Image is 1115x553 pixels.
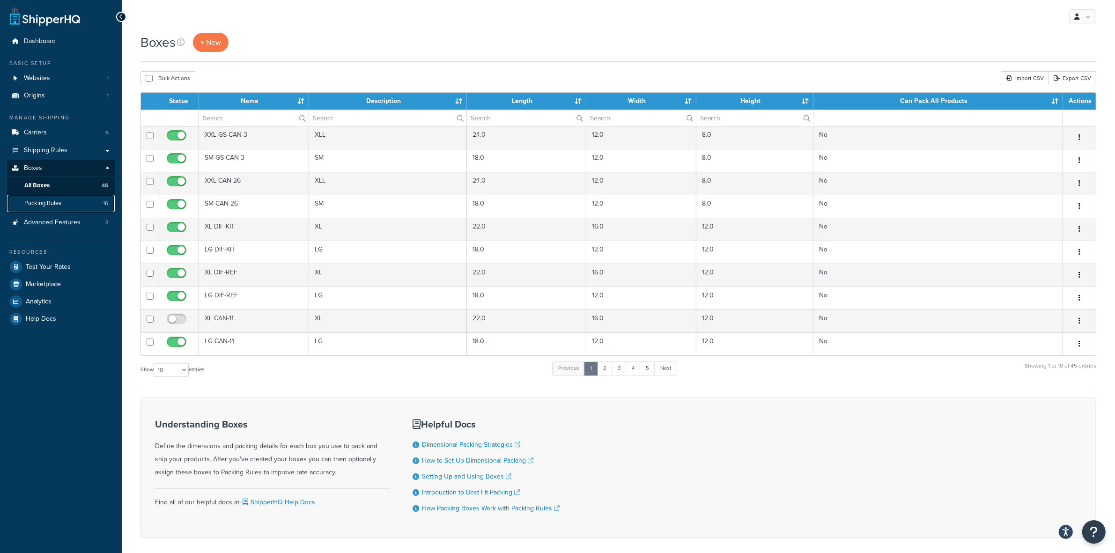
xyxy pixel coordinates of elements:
[7,160,115,213] li: Boxes
[586,310,696,332] td: 16.0
[813,126,1063,149] td: No
[7,177,115,194] li: All Boxes
[7,142,115,159] li: Shipping Rules
[813,241,1063,264] td: No
[7,214,115,231] li: Advanced Features
[586,218,696,241] td: 16.0
[1001,71,1049,85] div: Import CSV
[199,172,309,195] td: XXL CAN-26
[107,74,109,82] span: 1
[309,110,466,126] input: Search
[199,241,309,264] td: LG DIF-KIT
[7,114,115,122] div: Manage Shipping
[467,195,586,218] td: 18.0
[467,332,586,355] td: 18.0
[422,503,560,513] a: How Packing Boxes Work with Packing Rules
[199,310,309,332] td: XL CAN-11
[696,110,813,126] input: Search
[24,147,67,155] span: Shipping Rules
[586,172,696,195] td: 12.0
[10,7,80,26] a: ShipperHQ Home
[467,287,586,310] td: 18.0
[696,332,813,355] td: 12.0
[813,264,1063,287] td: No
[813,218,1063,241] td: No
[467,264,586,287] td: 22.0
[105,219,109,227] span: 3
[1049,71,1096,85] a: Export CSV
[413,419,560,429] h3: Helpful Docs
[626,361,641,376] a: 4
[696,310,813,332] td: 12.0
[467,149,586,172] td: 18.0
[7,87,115,104] li: Origins
[159,93,199,110] th: Status
[140,71,195,85] button: Bulk Actions
[696,93,813,110] th: Height : activate to sort column ascending
[7,276,115,293] a: Marketplace
[467,310,586,332] td: 22.0
[813,287,1063,310] td: No
[586,195,696,218] td: 12.0
[422,472,511,481] a: Setting Up and Using Boxes
[586,332,696,355] td: 12.0
[199,126,309,149] td: XXL GS-CAN-3
[309,195,467,218] td: SM
[586,126,696,149] td: 12.0
[24,219,81,227] span: Advanced Features
[140,33,176,52] h1: Boxes
[696,195,813,218] td: 8.0
[813,93,1063,110] th: Can Pack All Products : activate to sort column ascending
[586,264,696,287] td: 16.0
[1025,361,1096,381] div: Showing 1 to 10 of 45 entries
[7,70,115,87] li: Websites
[24,199,61,207] span: Packing Rules
[696,287,813,310] td: 12.0
[154,363,189,377] select: Showentries
[586,93,696,110] th: Width : activate to sort column ascending
[309,241,467,264] td: LG
[199,264,309,287] td: XL DIF-REF
[107,92,109,100] span: 1
[467,126,586,149] td: 24.0
[586,287,696,310] td: 12.0
[102,182,108,190] span: 45
[1063,93,1096,110] th: Actions
[7,248,115,256] div: Resources
[7,293,115,310] a: Analytics
[467,172,586,195] td: 24.0
[7,124,115,141] li: Carriers
[309,332,467,355] td: LG
[309,93,467,110] th: Description : activate to sort column ascending
[7,195,115,212] a: Packing Rules 16
[199,287,309,310] td: LG DIF-REF
[7,33,115,50] a: Dashboard
[696,218,813,241] td: 12.0
[199,110,309,126] input: Search
[696,149,813,172] td: 8.0
[813,172,1063,195] td: No
[584,361,598,376] a: 1
[586,149,696,172] td: 12.0
[199,195,309,218] td: SM CAN-26
[24,92,45,100] span: Origins
[7,160,115,177] a: Boxes
[24,164,42,172] span: Boxes
[422,440,520,450] a: Dimensional Packing Strategies
[7,70,115,87] a: Websites 1
[696,264,813,287] td: 12.0
[467,218,586,241] td: 22.0
[105,129,109,137] span: 6
[7,310,115,327] a: Help Docs
[155,419,389,479] div: Define the dimensions and packing details for each box you use to pack and ship your products. Af...
[612,361,627,376] a: 3
[7,258,115,275] a: Test Your Rates
[422,456,533,465] a: How to Set Up Dimensional Packing
[140,363,204,377] label: Show entries
[813,332,1063,355] td: No
[467,93,586,110] th: Length : activate to sort column ascending
[1082,520,1106,544] button: Open Resource Center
